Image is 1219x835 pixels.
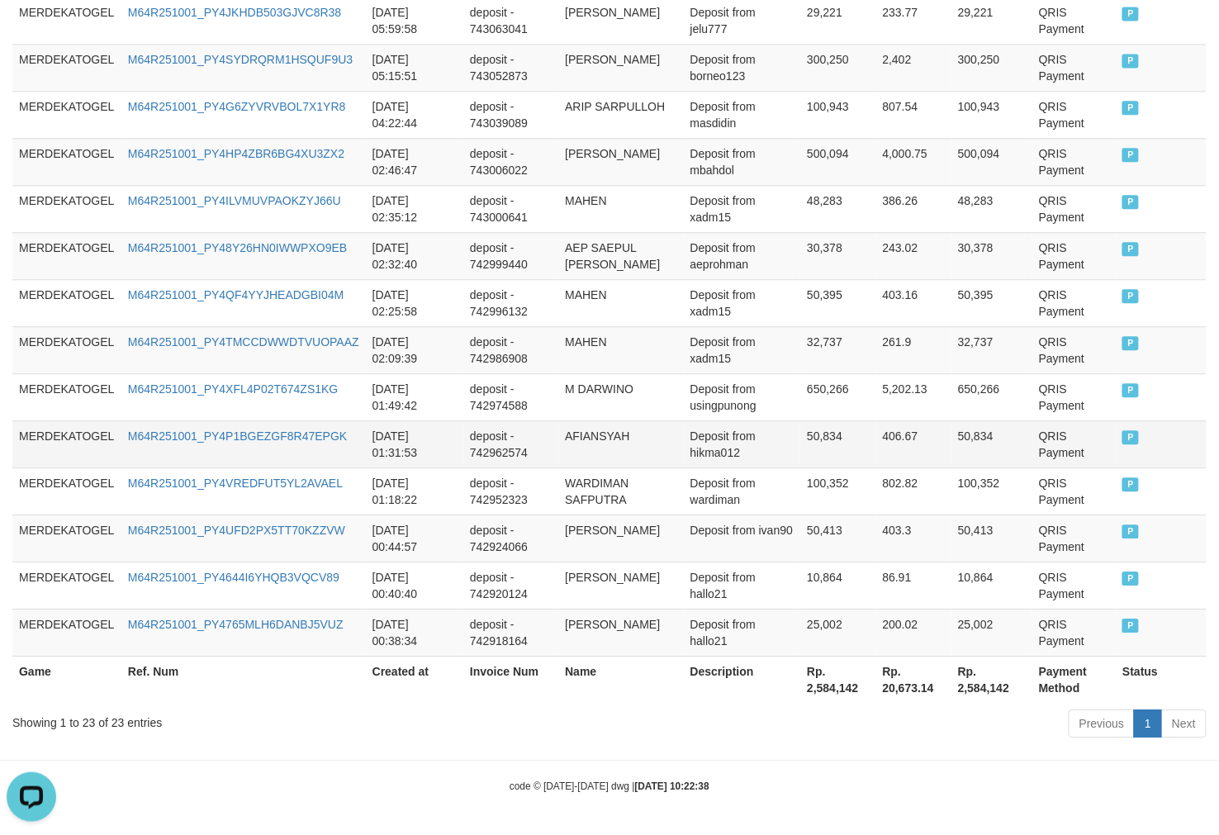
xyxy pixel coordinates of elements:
[128,429,347,443] a: M64R251001_PY4P1BGEZGF8R47EPGK
[12,609,121,656] td: MERDEKATOGEL
[366,232,463,279] td: [DATE] 02:32:40
[12,138,121,185] td: MERDEKATOGEL
[558,562,683,609] td: [PERSON_NAME]
[1122,524,1139,538] span: PAID
[684,279,801,326] td: Deposit from xadm15
[951,467,1032,515] td: 100,352
[876,467,951,515] td: 802.82
[684,326,801,373] td: Deposit from xadm15
[1122,148,1139,162] span: PAID
[558,326,683,373] td: MAHEN
[1032,232,1116,279] td: QRIS Payment
[1032,656,1116,703] th: Payment Method
[558,232,683,279] td: AEP SAEPUL [PERSON_NAME]
[463,232,558,279] td: deposit - 742999440
[876,279,951,326] td: 403.16
[128,524,345,537] a: M64R251001_PY4UFD2PX5TT70KZZVW
[366,562,463,609] td: [DATE] 00:40:40
[366,326,463,373] td: [DATE] 02:09:39
[366,656,463,703] th: Created at
[800,515,875,562] td: 50,413
[366,420,463,467] td: [DATE] 01:31:53
[800,656,875,703] th: Rp. 2,584,142
[463,656,558,703] th: Invoice Num
[684,656,801,703] th: Description
[876,44,951,91] td: 2,402
[463,91,558,138] td: deposit - 743039089
[12,656,121,703] th: Game
[12,279,121,326] td: MERDEKATOGEL
[951,44,1032,91] td: 300,250
[1032,515,1116,562] td: QRIS Payment
[463,467,558,515] td: deposit - 742952323
[876,515,951,562] td: 403.3
[1032,279,1116,326] td: QRIS Payment
[1122,242,1139,256] span: PAID
[684,138,801,185] td: Deposit from mbahdol
[800,138,875,185] td: 500,094
[1122,101,1139,115] span: PAID
[121,656,366,703] th: Ref. Num
[1032,44,1116,91] td: QRIS Payment
[800,279,875,326] td: 50,395
[876,562,951,609] td: 86.91
[951,373,1032,420] td: 650,266
[876,326,951,373] td: 261.9
[463,373,558,420] td: deposit - 742974588
[366,515,463,562] td: [DATE] 00:44:57
[1134,709,1162,738] a: 1
[876,609,951,656] td: 200.02
[128,335,359,349] a: M64R251001_PY4TMCCDWWDTVUOPAAZ
[366,185,463,232] td: [DATE] 02:35:12
[1069,709,1135,738] a: Previous
[558,420,683,467] td: AFIANSYAH
[463,279,558,326] td: deposit - 742996132
[951,515,1032,562] td: 50,413
[951,91,1032,138] td: 100,943
[1122,54,1139,68] span: PAID
[128,194,341,207] a: M64R251001_PY4ILVMUVPAOKZYJ66U
[12,91,121,138] td: MERDEKATOGEL
[1122,477,1139,491] span: PAID
[876,373,951,420] td: 5,202.13
[951,138,1032,185] td: 500,094
[1122,289,1139,303] span: PAID
[800,562,875,609] td: 10,864
[684,44,801,91] td: Deposit from borneo123
[12,708,496,731] div: Showing 1 to 23 of 23 entries
[1122,195,1139,209] span: PAID
[684,373,801,420] td: Deposit from usingpunong
[800,420,875,467] td: 50,834
[558,515,683,562] td: [PERSON_NAME]
[1116,656,1207,703] th: Status
[876,185,951,232] td: 386.26
[366,609,463,656] td: [DATE] 00:38:34
[128,288,344,301] a: M64R251001_PY4QF4YYJHEADGBI04M
[684,562,801,609] td: Deposit from hallo21
[463,420,558,467] td: deposit - 742962574
[951,420,1032,467] td: 50,834
[876,656,951,703] th: Rp. 20,673.14
[128,147,344,160] a: M64R251001_PY4HP4ZBR6BG4XU3ZX2
[876,91,951,138] td: 807.54
[684,467,801,515] td: Deposit from wardiman
[1122,430,1139,444] span: PAID
[1122,619,1139,633] span: PAID
[558,185,683,232] td: MAHEN
[463,44,558,91] td: deposit - 743052873
[463,609,558,656] td: deposit - 742918164
[128,6,341,19] a: M64R251001_PY4JKHDB503GJVC8R38
[366,279,463,326] td: [DATE] 02:25:58
[1032,562,1116,609] td: QRIS Payment
[128,618,344,631] a: M64R251001_PY4765MLH6DANBJ5VUZ
[510,780,709,792] small: code © [DATE]-[DATE] dwg |
[128,571,339,584] a: M64R251001_PY4644I6YHQB3VQCV89
[366,373,463,420] td: [DATE] 01:49:42
[463,138,558,185] td: deposit - 743006022
[12,420,121,467] td: MERDEKATOGEL
[800,232,875,279] td: 30,378
[800,91,875,138] td: 100,943
[1032,467,1116,515] td: QRIS Payment
[128,477,343,490] a: M64R251001_PY4VREDFUT5YL2AVAEL
[128,53,353,66] a: M64R251001_PY4SYDRQRM1HSQUF9U3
